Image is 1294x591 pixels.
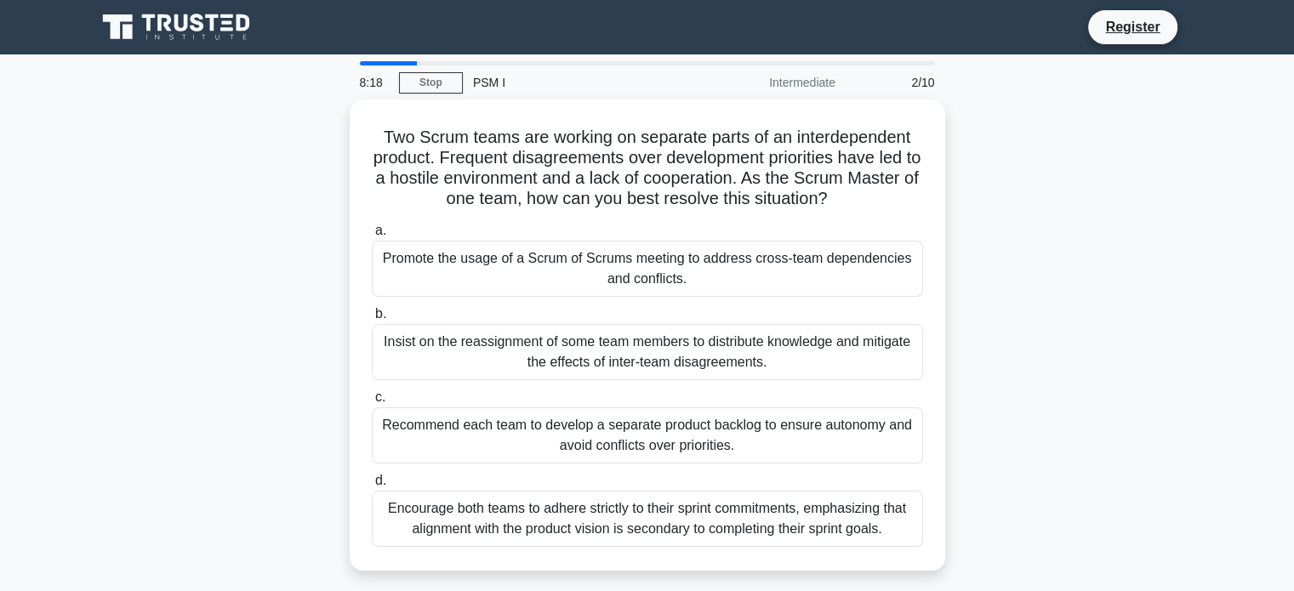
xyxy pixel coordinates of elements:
[372,324,923,380] div: Insist on the reassignment of some team members to distribute knowledge and mitigate the effects ...
[372,491,923,547] div: Encourage both teams to adhere strictly to their sprint commitments, emphasizing that alignment w...
[463,65,697,99] div: PSM I
[846,65,945,99] div: 2/10
[350,65,399,99] div: 8:18
[370,127,925,210] h5: Two Scrum teams are working on separate parts of an interdependent product. Frequent disagreement...
[372,241,923,297] div: Promote the usage of a Scrum of Scrums meeting to address cross-team dependencies and conflicts.
[399,72,463,94] a: Stop
[375,223,386,237] span: a.
[375,306,386,321] span: b.
[372,407,923,463] div: Recommend each team to develop a separate product backlog to ensure autonomy and avoid conflicts ...
[375,473,386,487] span: d.
[1095,16,1170,37] a: Register
[375,389,385,404] span: c.
[697,65,846,99] div: Intermediate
